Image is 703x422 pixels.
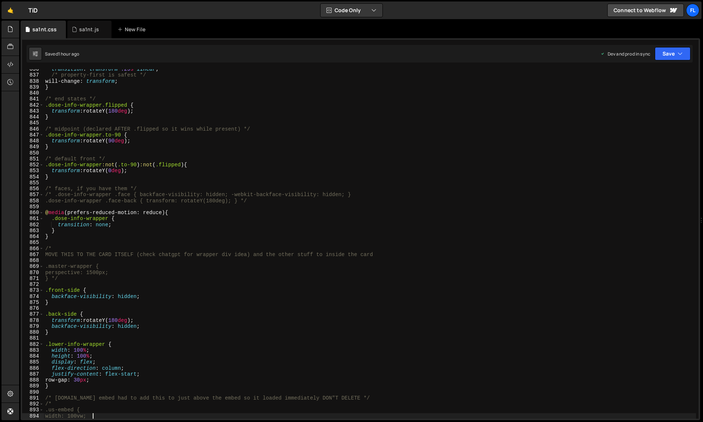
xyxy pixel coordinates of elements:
div: 873 [22,287,44,293]
div: 854 [22,174,44,180]
div: 878 [22,318,44,323]
div: 861 [22,216,44,221]
div: 855 [22,180,44,186]
div: 894 [22,413,44,419]
div: Dev and prod in sync [600,51,650,57]
a: 🤙 [1,1,20,19]
div: 1 hour ago [58,51,80,57]
div: 848 [22,138,44,144]
div: 839 [22,84,44,90]
div: 865 [22,240,44,245]
div: 877 [22,311,44,317]
div: 871 [22,276,44,281]
a: Connect to Webflow [607,4,684,17]
a: Fl [686,4,699,17]
div: 870 [22,270,44,276]
div: 857 [22,192,44,198]
div: 872 [22,281,44,287]
div: 862 [22,222,44,228]
div: 864 [22,234,44,240]
div: 876 [22,305,44,311]
div: 866 [22,246,44,252]
div: 846 [22,126,44,132]
div: 882 [22,341,44,347]
div: 893 [22,407,44,413]
div: 888 [22,377,44,383]
div: 892 [22,401,44,407]
div: 881 [22,335,44,341]
div: 890 [22,389,44,395]
div: sa1nt.css [32,26,57,33]
div: 856 [22,186,44,192]
div: 887 [22,371,44,377]
div: 842 [22,102,44,108]
div: 869 [22,263,44,269]
div: 880 [22,329,44,335]
div: 847 [22,132,44,138]
div: sa1nt.js [79,26,99,33]
div: TiD [28,6,38,15]
div: 852 [22,162,44,168]
div: 845 [22,120,44,126]
div: 868 [22,258,44,263]
div: 884 [22,353,44,359]
div: 875 [22,299,44,305]
div: 849 [22,144,44,150]
div: 867 [22,252,44,258]
div: 853 [22,168,44,174]
div: 879 [22,323,44,329]
div: 859 [22,204,44,210]
div: 858 [22,198,44,204]
div: 837 [22,72,44,78]
div: New File [117,26,148,33]
button: Code Only [321,4,382,17]
div: 843 [22,108,44,114]
div: Saved [45,51,79,57]
div: 860 [22,210,44,216]
div: 850 [22,150,44,156]
div: 840 [22,90,44,96]
div: 851 [22,156,44,162]
div: 874 [22,294,44,299]
div: 841 [22,96,44,102]
button: Save [655,47,690,60]
div: 886 [22,365,44,371]
div: 844 [22,114,44,120]
div: 838 [22,78,44,84]
div: 891 [22,395,44,401]
div: 863 [22,228,44,234]
div: 836 [22,66,44,72]
div: 885 [22,359,44,365]
div: 883 [22,347,44,353]
div: 889 [22,383,44,389]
